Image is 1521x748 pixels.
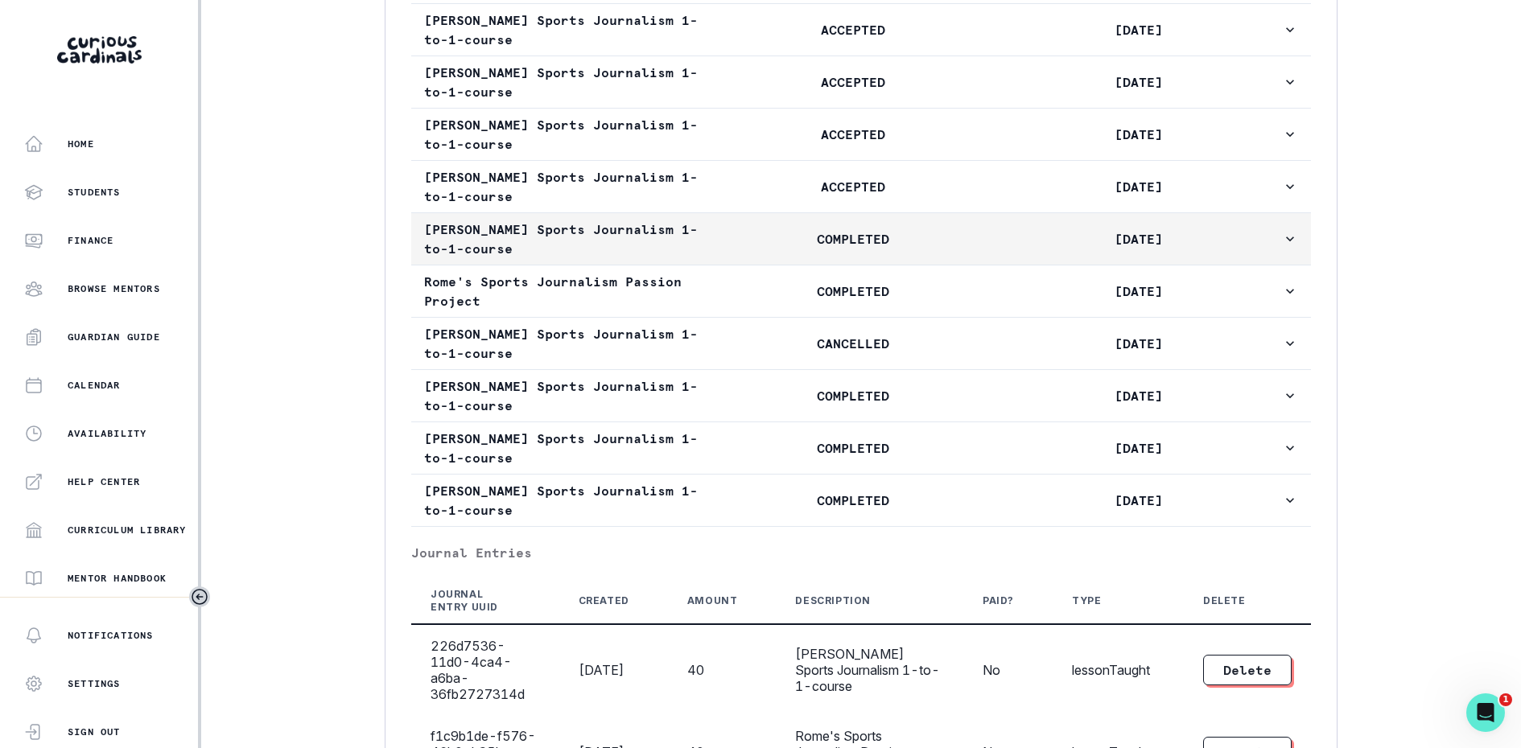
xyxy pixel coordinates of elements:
p: [DATE] [996,125,1282,144]
div: 226d7536-11d0-4ca4-a6ba-36fb2727314d [431,638,540,702]
p: COMPLETED [710,282,995,301]
iframe: Intercom live chat [1466,693,1505,732]
p: COMPLETED [710,229,995,249]
p: Guardian Guide [68,331,160,343]
p: [PERSON_NAME] Sports Journalism 1-to-1-course [424,376,710,415]
td: lessonTaught [1053,624,1184,715]
button: [PERSON_NAME] Sports Journalism 1-to-1-courseACCEPTED[DATE] [411,161,1311,212]
p: ACCEPTED [710,177,995,196]
div: Type [1072,594,1101,607]
p: [PERSON_NAME] Sports Journalism 1-to-1-course [424,63,710,101]
p: Sign Out [68,725,121,738]
button: [PERSON_NAME] Sports Journalism 1-to-1-courseCOMPLETED[DATE] [411,370,1311,421]
p: [DATE] [996,491,1282,510]
p: [PERSON_NAME] Sports Journalism 1-to-1-course [424,324,710,363]
p: COMPLETED [710,438,995,458]
p: Rome's Sports Journalism Passion Project [424,272,710,310]
div: Description [795,594,871,607]
p: [DATE] [996,229,1282,249]
p: [PERSON_NAME] Sports Journalism 1-to-1-course [424,220,710,258]
button: [PERSON_NAME] Sports Journalism 1-to-1-courseACCEPTED[DATE] [411,109,1311,160]
div: Created [579,594,629,607]
p: Journal Entries [411,543,1311,562]
img: Curious Cardinals Logo [57,36,142,64]
button: Delete [1203,655,1292,685]
p: ACCEPTED [710,20,995,39]
button: [PERSON_NAME] Sports Journalism 1-to-1-courseCOMPLETED[DATE] [411,475,1311,526]
td: No [963,624,1053,715]
p: [DATE] [996,438,1282,458]
td: 40 [668,624,777,715]
p: Calendar [68,379,121,392]
p: [DATE] [996,282,1282,301]
p: Settings [68,677,121,690]
span: 1 [1499,693,1512,706]
div: Paid? [983,594,1014,607]
button: Rome's Sports Journalism Passion ProjectCOMPLETED[DATE] [411,265,1311,317]
button: [PERSON_NAME] Sports Journalism 1-to-1-courseCOMPLETED[DATE] [411,422,1311,474]
button: [PERSON_NAME] Sports Journalism 1-to-1-courseCOMPLETED[DATE] [411,213,1311,265]
p: ACCEPTED [710,125,995,144]
div: Delete [1203,594,1246,607]
div: Amount [687,594,738,607]
p: COMPLETED [710,491,995,510]
div: Journal Entry UUID [431,588,521,614]
p: [DATE] [996,386,1282,405]
p: [DATE] [996,20,1282,39]
p: [DATE] [996,72,1282,92]
button: [PERSON_NAME] Sports Journalism 1-to-1-courseCANCELLED[DATE] [411,318,1311,369]
button: [PERSON_NAME] Sports Journalism 1-to-1-courseACCEPTED[DATE] [411,4,1311,55]
p: Home [68,138,94,150]
p: [PERSON_NAME] Sports Journalism 1-to-1-course [424,167,710,206]
p: [PERSON_NAME] Sports Journalism 1-to-1-course [424,115,710,154]
p: Finance [68,234,113,247]
td: [PERSON_NAME] Sports Journalism 1-to-1-course [776,624,963,715]
p: [PERSON_NAME] Sports Journalism 1-to-1-course [424,481,710,520]
p: Browse Mentors [68,282,160,295]
p: [DATE] [996,177,1282,196]
p: Curriculum Library [68,524,187,536]
button: [PERSON_NAME] Sports Journalism 1-to-1-courseACCEPTED[DATE] [411,56,1311,108]
p: [PERSON_NAME] Sports Journalism 1-to-1-course [424,429,710,467]
p: COMPLETED [710,386,995,405]
p: Mentor Handbook [68,572,167,585]
td: [DATE] [559,624,668,715]
button: Toggle sidebar [189,586,210,607]
p: Notifications [68,629,154,642]
p: [PERSON_NAME] Sports Journalism 1-to-1-course [424,10,710,49]
p: CANCELLED [710,334,995,353]
p: [DATE] [996,334,1282,353]
p: Help Center [68,475,140,488]
p: ACCEPTED [710,72,995,92]
p: Students [68,186,121,199]
p: Availability [68,427,146,440]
